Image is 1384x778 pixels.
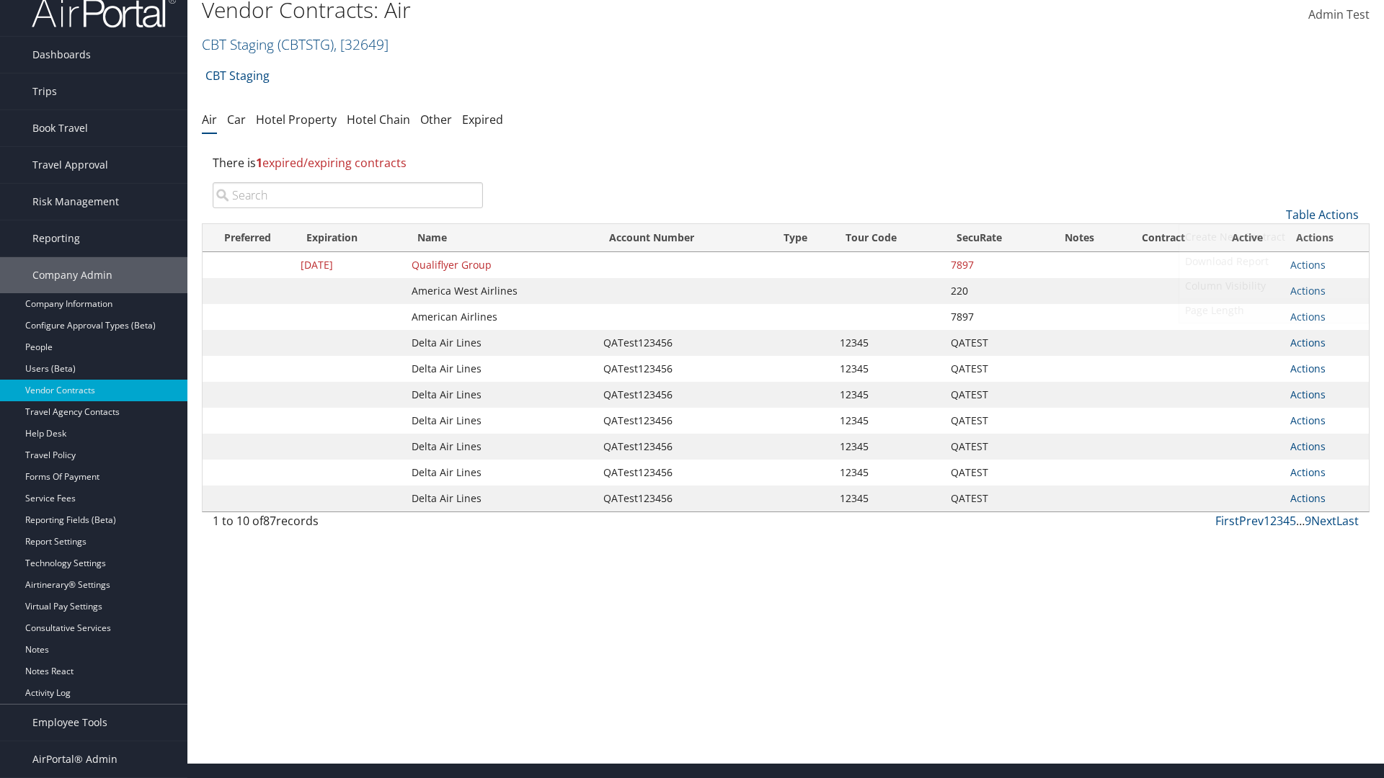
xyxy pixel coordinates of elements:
span: Dashboards [32,37,91,73]
span: Employee Tools [32,705,107,741]
span: Trips [32,73,57,109]
span: Reporting [32,220,80,256]
a: Page Length [1179,298,1369,323]
a: Column Visibility [1179,274,1369,298]
a: Create New Contract [1179,225,1369,249]
span: Book Travel [32,110,88,146]
span: Travel Approval [32,147,108,183]
span: Risk Management [32,184,119,220]
span: AirPortal® Admin [32,741,117,777]
span: Company Admin [32,257,112,293]
a: Download Report [1179,249,1369,274]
